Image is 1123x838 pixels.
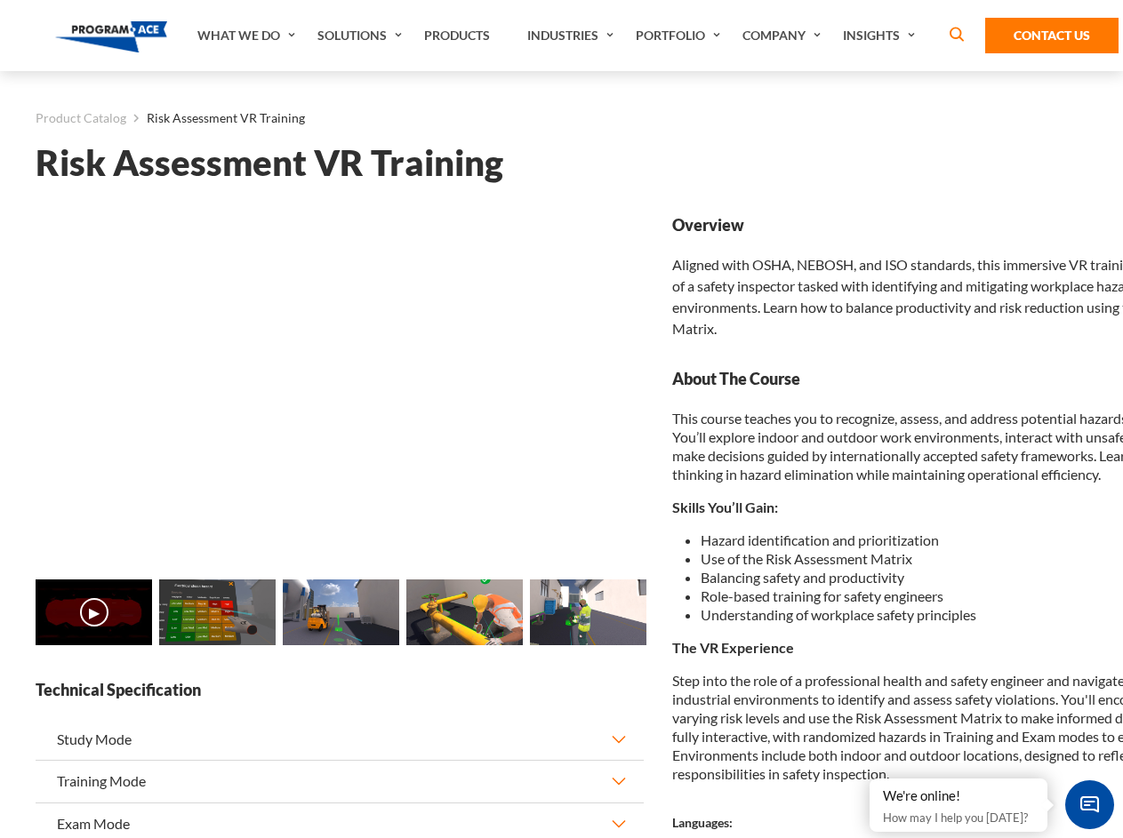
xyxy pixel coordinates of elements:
[985,18,1119,53] a: Contact Us
[55,21,168,52] img: Program-Ace
[36,719,644,760] button: Study Mode
[883,787,1034,805] div: We're online!
[36,107,126,130] a: Product Catalog
[36,761,644,802] button: Training Mode
[36,679,644,701] strong: Technical Specification
[672,815,733,830] strong: Languages:
[530,579,646,645] img: Risk Assessment VR Training - Preview 4
[406,579,523,645] img: Risk Assessment VR Training - Preview 3
[883,807,1034,828] p: How may I help you [DATE]?
[36,214,644,556] iframe: Risk Assessment VR Training - Video 0
[126,107,305,130] li: Risk Assessment VR Training
[80,598,108,627] button: ▶
[36,579,152,645] img: Risk Assessment VR Training - Video 0
[159,579,276,645] img: Risk Assessment VR Training - Preview 1
[283,579,399,645] img: Risk Assessment VR Training - Preview 2
[1065,780,1114,829] span: Chat Widget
